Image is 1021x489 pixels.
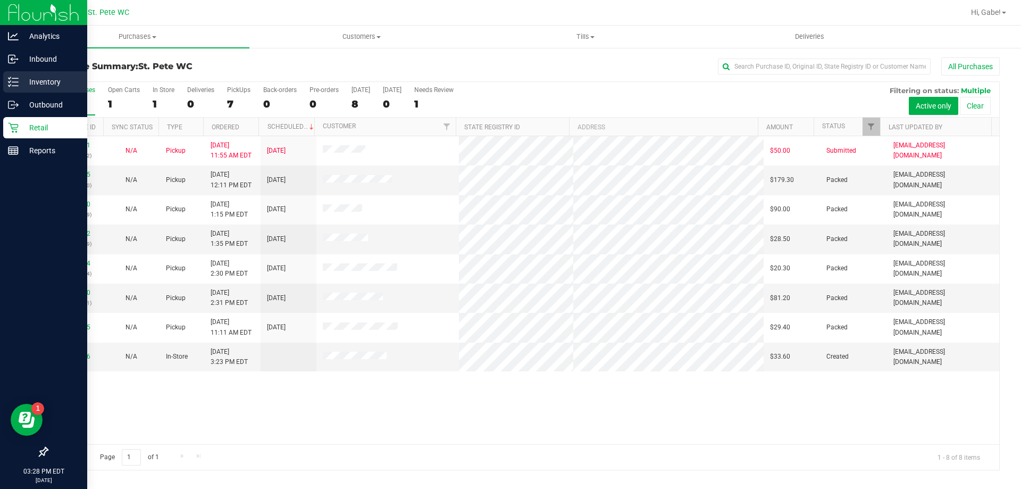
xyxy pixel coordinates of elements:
[352,86,370,94] div: [DATE]
[8,31,19,42] inline-svg: Analytics
[698,26,922,48] a: Deliveries
[826,322,848,333] span: Packed
[893,140,993,161] span: [EMAIL_ADDRESS][DOMAIN_NAME]
[125,264,137,272] span: Not Applicable
[153,86,174,94] div: In Store
[770,322,790,333] span: $29.40
[61,260,90,267] a: 11829424
[267,204,286,214] span: [DATE]
[166,293,186,303] span: Pickup
[187,86,214,94] div: Deliveries
[19,98,82,111] p: Outbound
[26,32,249,42] span: Purchases
[138,61,193,71] span: St. Pete WC
[8,77,19,87] inline-svg: Inventory
[770,293,790,303] span: $81.20
[166,234,186,244] span: Pickup
[826,352,849,362] span: Created
[211,317,252,337] span: [DATE] 11:11 AM EDT
[383,98,401,110] div: 0
[822,122,845,130] a: Status
[125,294,137,302] span: Not Applicable
[166,204,186,214] span: Pickup
[125,176,137,184] span: Not Applicable
[108,86,140,94] div: Open Carts
[61,230,90,237] a: 11828902
[5,467,82,476] p: 03:28 PM EDT
[8,54,19,64] inline-svg: Inbound
[438,118,456,136] a: Filter
[125,293,137,303] button: N/A
[766,123,793,131] a: Amount
[770,234,790,244] span: $28.50
[267,175,286,185] span: [DATE]
[826,204,848,214] span: Packed
[212,123,239,131] a: Ordered
[19,53,82,65] p: Inbound
[61,201,90,208] a: 11828790
[263,98,297,110] div: 0
[125,205,137,213] span: Not Applicable
[309,86,339,94] div: Pre-orders
[227,98,250,110] div: 7
[889,123,942,131] a: Last Updated By
[770,175,794,185] span: $179.30
[166,146,186,156] span: Pickup
[971,8,1001,16] span: Hi, Gabe!
[826,293,848,303] span: Packed
[383,86,401,94] div: [DATE]
[941,57,1000,76] button: All Purchases
[125,234,137,244] button: N/A
[8,145,19,156] inline-svg: Reports
[352,98,370,110] div: 8
[826,234,848,244] span: Packed
[19,144,82,157] p: Reports
[125,146,137,156] button: N/A
[893,259,993,279] span: [EMAIL_ADDRESS][DOMAIN_NAME]
[249,26,473,48] a: Customers
[8,100,19,110] inline-svg: Outbound
[47,62,364,71] h3: Purchase Summary:
[909,97,958,115] button: Active only
[187,98,214,110] div: 0
[112,123,153,131] a: Sync Status
[211,259,248,279] span: [DATE] 2:30 PM EDT
[464,123,520,131] a: State Registry ID
[61,353,90,360] a: 11829936
[267,234,286,244] span: [DATE]
[211,170,252,190] span: [DATE] 12:11 PM EDT
[893,317,993,337] span: [EMAIL_ADDRESS][DOMAIN_NAME]
[125,322,137,333] button: N/A
[863,118,880,136] a: Filter
[890,86,959,95] span: Filtering on status:
[61,142,90,149] a: 11828061
[8,122,19,133] inline-svg: Retail
[166,322,186,333] span: Pickup
[961,86,991,95] span: Multiple
[108,98,140,110] div: 1
[211,229,248,249] span: [DATE] 1:35 PM EDT
[267,263,286,273] span: [DATE]
[309,98,339,110] div: 0
[826,263,848,273] span: Packed
[91,449,168,466] span: Page of 1
[11,404,43,436] iframe: Resource center
[61,171,90,178] a: 11828235
[569,118,758,136] th: Address
[263,86,297,94] div: Back-orders
[166,175,186,185] span: Pickup
[473,26,697,48] a: Tills
[125,235,137,243] span: Not Applicable
[893,200,993,220] span: [EMAIL_ADDRESS][DOMAIN_NAME]
[781,32,839,42] span: Deliveries
[893,170,993,190] span: [EMAIL_ADDRESS][DOMAIN_NAME]
[211,288,248,308] span: [DATE] 2:31 PM EDT
[893,229,993,249] span: [EMAIL_ADDRESS][DOMAIN_NAME]
[267,123,316,130] a: Scheduled
[770,352,790,362] span: $33.60
[31,402,44,415] iframe: Resource center unread badge
[770,146,790,156] span: $50.00
[826,175,848,185] span: Packed
[122,449,141,466] input: 1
